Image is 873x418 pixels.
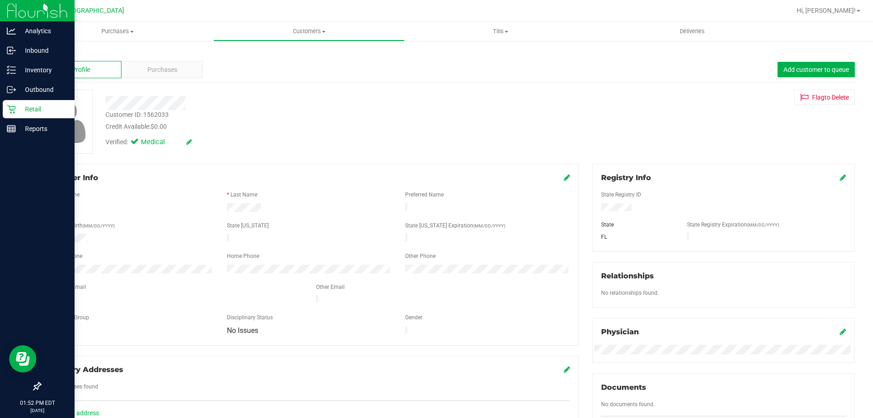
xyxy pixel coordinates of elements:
label: State Registry Expiration [687,221,779,229]
button: Flagto Delete [794,90,855,105]
iframe: Resource center [9,345,36,373]
p: Inventory [16,65,70,76]
button: Add customer to queue [778,62,855,77]
p: Outbound [16,84,70,95]
a: Purchases [22,22,213,41]
label: Other Phone [405,252,436,260]
label: Last Name [231,191,257,199]
span: Purchases [147,65,177,75]
label: Preferred Name [405,191,444,199]
label: State [US_STATE] Expiration [405,222,505,230]
span: Purchases [22,27,213,35]
span: Medical [141,137,177,147]
label: Other Email [316,283,345,291]
p: Reports [16,123,70,134]
label: Gender [405,313,422,322]
span: Documents [601,383,646,392]
span: Add customer to queue [783,66,849,73]
div: FL [594,233,681,241]
p: Inbound [16,45,70,56]
span: Relationships [601,272,654,280]
span: Tills [405,27,596,35]
div: Customer ID: 1562033 [105,110,169,120]
span: (MM/DD/YYYY) [747,222,779,227]
label: State [US_STATE] [227,222,269,230]
div: Verified: [105,137,192,147]
span: No Issues [227,326,258,335]
span: $0.00 [151,123,167,130]
label: Disciplinary Status [227,313,273,322]
a: Deliveries [597,22,788,41]
span: Physician [601,327,639,336]
span: Hi, [PERSON_NAME]! [797,7,856,14]
p: Analytics [16,25,70,36]
inline-svg: Reports [7,124,16,133]
span: Profile [72,65,90,75]
inline-svg: Outbound [7,85,16,94]
span: Registry Info [601,173,651,182]
div: Credit Available: [105,122,506,131]
inline-svg: Inventory [7,65,16,75]
a: Customers [213,22,405,41]
inline-svg: Inbound [7,46,16,55]
span: Deliveries [667,27,717,35]
label: Date of Birth [52,222,115,230]
span: Customers [214,27,404,35]
p: 01:52 PM EDT [4,399,70,407]
div: State [594,221,681,229]
span: [GEOGRAPHIC_DATA] [62,7,124,15]
span: (MM/DD/YYYY) [83,223,115,228]
span: Delivery Addresses [49,365,123,374]
span: No documents found. [601,401,655,408]
inline-svg: Analytics [7,26,16,35]
span: (MM/DD/YYYY) [473,223,505,228]
label: State Registry ID [601,191,641,199]
p: [DATE] [4,407,70,414]
inline-svg: Retail [7,105,16,114]
label: Home Phone [227,252,259,260]
a: Tills [405,22,596,41]
label: No relationships found. [601,289,659,297]
p: Retail [16,104,70,115]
